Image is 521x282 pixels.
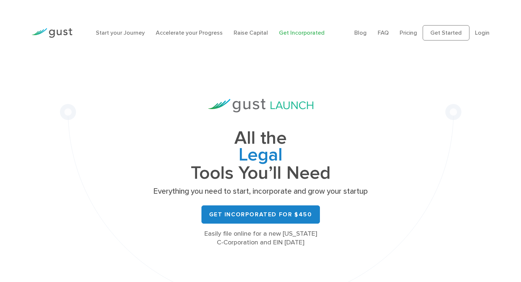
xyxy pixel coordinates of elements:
[234,29,268,36] a: Raise Capital
[151,147,370,165] span: Legal
[151,186,370,197] p: Everything you need to start, incorporate and grow your startup
[400,29,417,36] a: Pricing
[279,29,325,36] a: Get Incorporated
[208,99,313,112] img: Gust Launch Logo
[423,25,469,40] a: Get Started
[156,29,223,36] a: Accelerate your Progress
[96,29,145,36] a: Start your Journey
[151,130,370,181] h1: All the Tools You’ll Need
[378,29,389,36] a: FAQ
[354,29,367,36] a: Blog
[151,229,370,247] div: Easily file online for a new [US_STATE] C-Corporation and EIN [DATE]
[475,29,490,36] a: Login
[201,205,320,224] a: Get Incorporated for $450
[31,28,72,38] img: Gust Logo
